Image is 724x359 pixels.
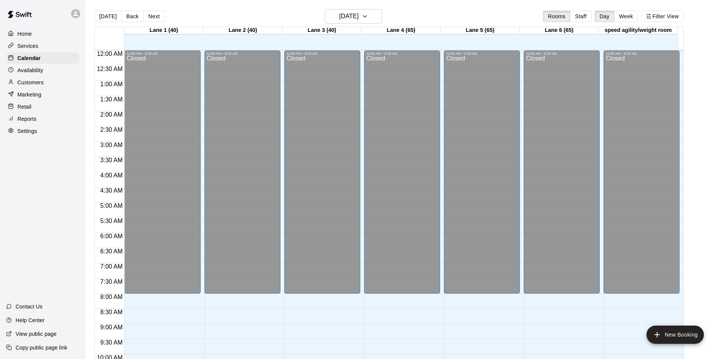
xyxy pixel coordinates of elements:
span: 4:30 AM [98,187,125,194]
a: Settings [6,125,79,137]
div: Lane 5 (65) [440,27,520,34]
a: Customers [6,77,79,88]
p: Contact Us [16,303,43,310]
div: 12:00 AM – 8:00 AM [366,52,438,55]
button: [DATE] [94,11,122,22]
span: 7:30 AM [98,278,125,285]
p: Copy public page link [16,344,67,351]
p: Services [17,42,38,50]
p: View public page [16,330,57,338]
p: Help Center [16,316,44,324]
span: 12:30 AM [95,66,125,72]
p: Availability [17,66,43,74]
span: 6:30 AM [98,248,125,255]
div: 12:00 AM – 8:00 AM: Closed [444,51,520,294]
div: Closed [606,55,677,296]
span: 7:00 AM [98,263,125,270]
div: 12:00 AM – 8:00 AM: Closed [524,51,600,294]
span: 1:00 AM [98,81,125,87]
span: 3:30 AM [98,157,125,163]
span: 9:30 AM [98,339,125,346]
div: 12:00 AM – 8:00 AM: Closed [604,51,680,294]
button: Filter View [641,11,684,22]
button: Staff [570,11,592,22]
div: Closed [366,55,438,296]
span: 2:30 AM [98,127,125,133]
div: 12:00 AM – 8:00 AM: Closed [124,51,200,294]
span: 5:00 AM [98,202,125,209]
a: Retail [6,101,79,112]
div: Lane 4 (65) [361,27,440,34]
button: [DATE] [325,9,382,24]
button: add [646,326,704,344]
a: Calendar [6,52,79,64]
button: Day [595,11,615,22]
div: 12:00 AM – 8:00 AM: Closed [284,51,360,294]
span: 6:00 AM [98,233,125,239]
p: Settings [17,127,37,135]
a: Home [6,28,79,40]
span: 3:00 AM [98,142,125,148]
div: Closed [446,55,518,296]
button: Rooms [543,11,570,22]
div: Closed [207,55,278,296]
a: Marketing [6,89,79,100]
div: 12:00 AM – 8:00 AM: Closed [204,51,280,294]
div: Closed [287,55,358,296]
span: 5:30 AM [98,218,125,224]
div: speed agility/weight room [599,27,678,34]
div: 12:00 AM – 8:00 AM [207,52,278,55]
p: Home [17,30,32,38]
a: Availability [6,65,79,76]
button: Next [143,11,165,22]
h6: [DATE] [339,11,359,22]
div: Closed [526,55,597,296]
div: 12:00 AM – 8:00 AM [446,52,518,55]
button: Week [614,11,638,22]
div: 12:00 AM – 8:00 AM [127,52,198,55]
p: Marketing [17,91,41,98]
span: 8:00 AM [98,294,125,300]
div: Lane 1 (40) [124,27,203,34]
div: 12:00 AM – 8:00 AM [606,52,677,55]
div: Lane 2 (40) [203,27,282,34]
span: 4:00 AM [98,172,125,179]
div: 12:00 AM – 8:00 AM: Closed [364,51,440,294]
div: 12:00 AM – 8:00 AM [526,52,597,55]
span: 2:00 AM [98,111,125,118]
p: Reports [17,115,36,123]
div: Lane 6 (65) [520,27,599,34]
span: 8:30 AM [98,309,125,315]
button: Back [121,11,144,22]
span: 9:00 AM [98,324,125,331]
p: Retail [17,103,32,111]
p: Calendar [17,54,41,62]
a: Services [6,40,79,52]
p: Customers [17,79,44,86]
div: 12:00 AM – 8:00 AM [287,52,358,55]
div: Closed [127,55,198,296]
span: 1:30 AM [98,96,125,103]
div: Lane 3 (40) [282,27,361,34]
span: 12:00 AM [95,51,125,57]
a: Reports [6,113,79,125]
